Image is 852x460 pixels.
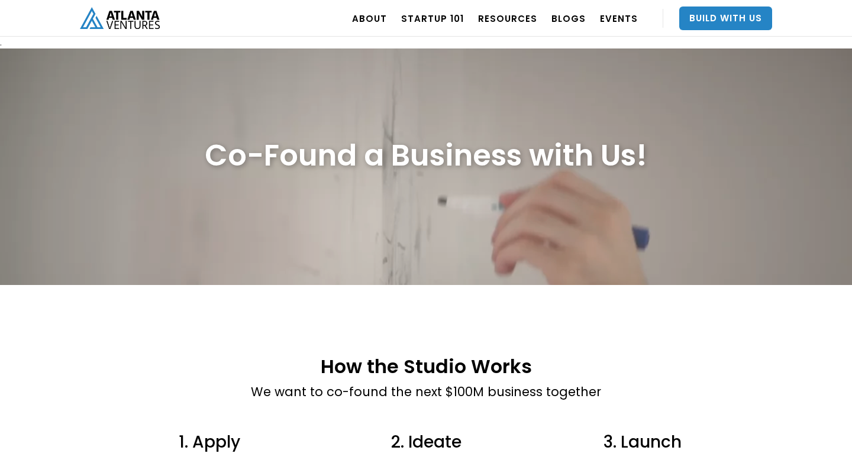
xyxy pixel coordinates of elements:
[352,2,387,35] a: ABOUT
[600,2,638,35] a: EVENTS
[478,2,537,35] a: RESOURCES
[251,383,601,401] p: We want to co-found the next $100M business together
[112,431,307,453] h4: 1. Apply
[679,7,772,30] a: Build With Us
[551,2,586,35] a: BLOGS
[205,137,647,173] h1: Co-Found a Business with Us!
[545,431,740,453] h4: 3. Launch
[251,356,601,377] h2: How the Studio Works
[401,2,464,35] a: Startup 101
[328,431,524,453] h4: 2. Ideate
